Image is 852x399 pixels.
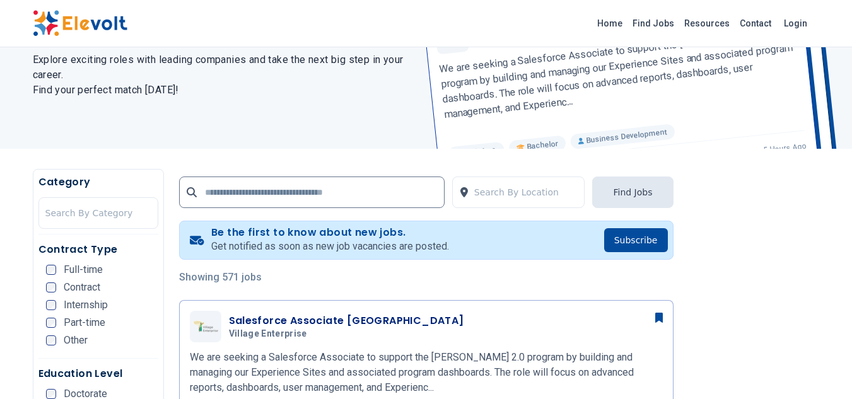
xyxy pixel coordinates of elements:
a: Home [592,13,627,33]
input: Other [46,335,56,345]
span: Village Enterprise [229,328,307,340]
h4: Be the first to know about new jobs. [211,226,449,239]
p: Showing 571 jobs [179,270,674,285]
h3: Salesforce Associate [GEOGRAPHIC_DATA] [229,313,464,328]
input: Part-time [46,318,56,328]
input: Doctorate [46,389,56,399]
a: Contact [735,13,776,33]
span: Internship [64,300,108,310]
a: Resources [679,13,735,33]
input: Contract [46,282,56,292]
button: Find Jobs [592,176,673,208]
input: Internship [46,300,56,310]
h2: Explore exciting roles with leading companies and take the next big step in your career. Find you... [33,52,411,98]
input: Full-time [46,265,56,275]
p: We are seeking a Salesforce Associate to support the [PERSON_NAME] 2.0 program by building and ma... [190,350,663,395]
span: Doctorate [64,389,107,399]
img: Elevolt [33,10,127,37]
span: Part-time [64,318,105,328]
h5: Category [38,175,158,190]
img: Village Enterprise [193,320,218,332]
button: Subscribe [604,228,668,252]
p: Get notified as soon as new job vacancies are posted. [211,239,449,254]
a: Login [776,11,815,36]
span: Other [64,335,88,345]
span: Full-time [64,265,103,275]
h5: Contract Type [38,242,158,257]
a: Find Jobs [627,13,679,33]
span: Contract [64,282,100,292]
h5: Education Level [38,366,158,381]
